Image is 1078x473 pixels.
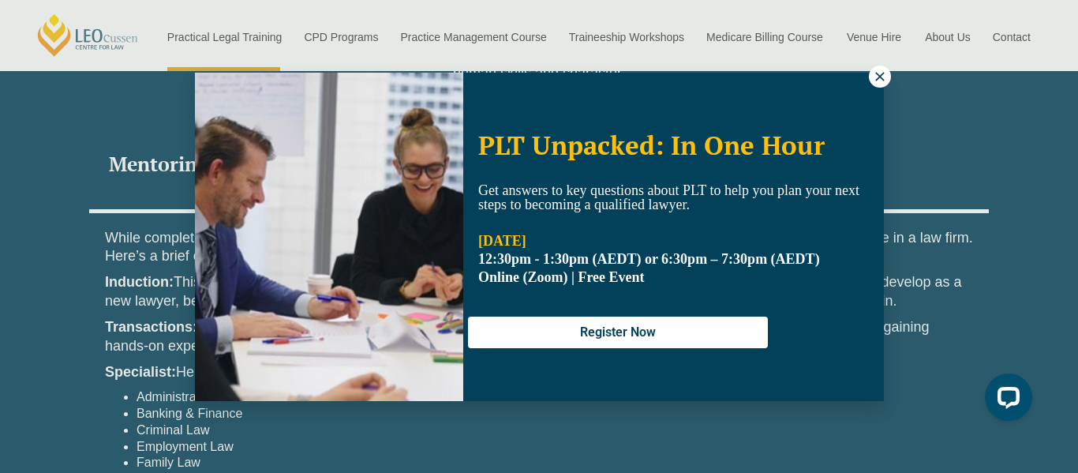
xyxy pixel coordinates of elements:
[972,367,1039,434] iframe: LiveChat chat widget
[478,251,820,267] strong: 12:30pm - 1:30pm (AEDT) or 6:30pm – 7:30pm (AEDT)
[869,66,891,88] button: Close
[478,128,825,162] span: PLT Unpacked: In One Hour
[468,317,768,348] button: Register Now
[195,73,463,401] img: Woman in yellow blouse holding folders looking to the right and smiling
[478,233,526,249] strong: [DATE]
[478,269,645,285] span: Online (Zoom) | Free Event
[478,182,859,212] span: Get answers to key questions about PLT to help you plan your next steps to becoming a qualified l...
